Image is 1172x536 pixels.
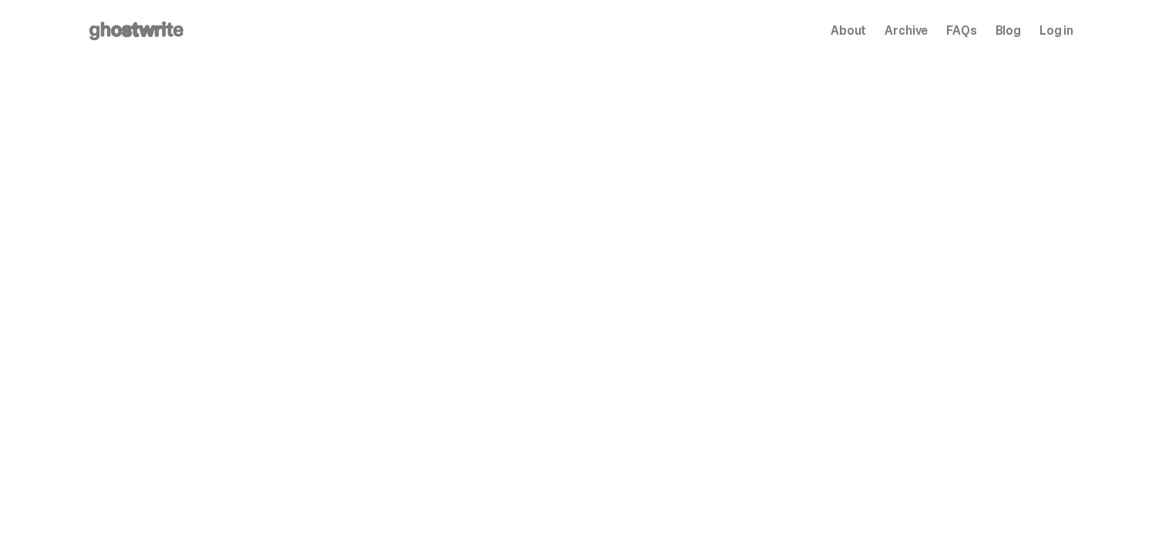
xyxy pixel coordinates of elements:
[946,25,976,37] a: FAQs
[885,25,928,37] a: Archive
[831,25,866,37] a: About
[996,25,1021,37] a: Blog
[1039,25,1073,37] a: Log in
